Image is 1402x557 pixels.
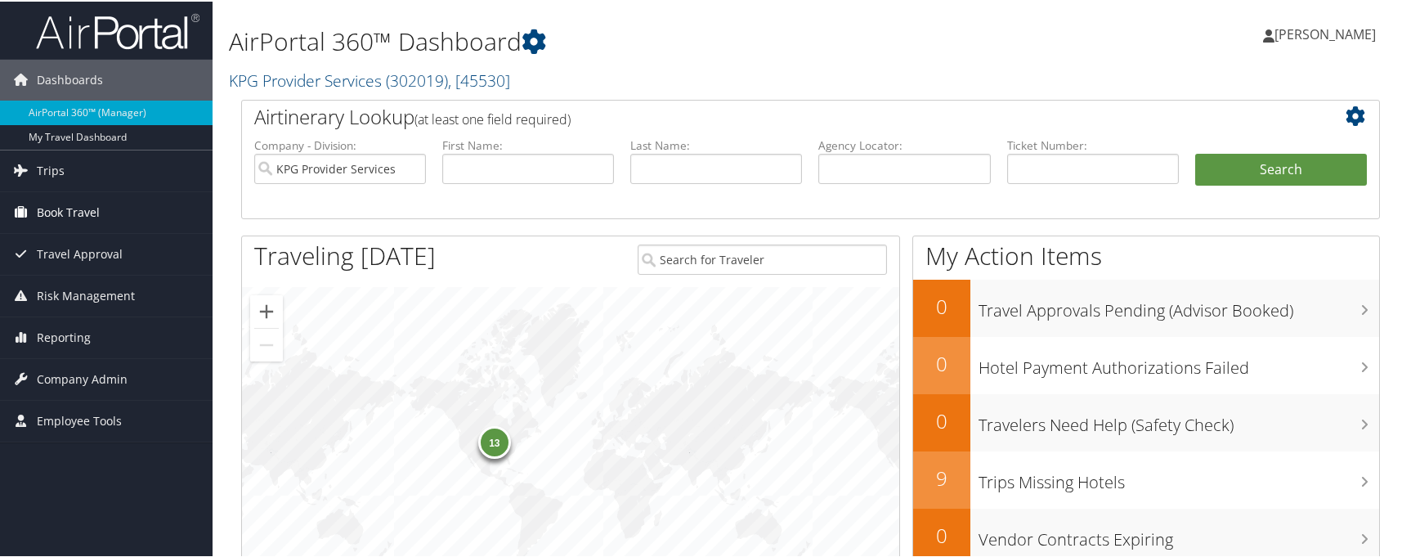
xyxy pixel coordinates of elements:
[414,109,571,127] span: (at least one field required)
[913,393,1379,450] a: 0Travelers Need Help (Safety Check)
[638,243,887,273] input: Search for Traveler
[979,347,1379,378] h3: Hotel Payment Authorizations Failed
[254,237,436,272] h1: Traveling [DATE]
[913,237,1379,272] h1: My Action Items
[478,424,511,457] div: 13
[913,278,1379,335] a: 0Travel Approvals Pending (Advisor Booked)
[36,11,199,49] img: airportal-logo.png
[37,274,135,315] span: Risk Management
[442,136,614,152] label: First Name:
[386,68,448,90] span: ( 302019 )
[1263,8,1392,57] a: [PERSON_NAME]
[37,191,100,231] span: Book Travel
[37,58,103,99] span: Dashboards
[979,290,1379,321] h3: Travel Approvals Pending (Advisor Booked)
[818,136,990,152] label: Agency Locator:
[254,101,1272,129] h2: Airtinerary Lookup
[229,23,1005,57] h1: AirPortal 360™ Dashboard
[913,463,970,491] h2: 9
[979,461,1379,492] h3: Trips Missing Hotels
[37,316,91,357] span: Reporting
[913,335,1379,393] a: 0Hotel Payment Authorizations Failed
[229,68,510,90] a: KPG Provider Services
[37,232,123,273] span: Travel Approval
[913,520,970,548] h2: 0
[37,149,65,190] span: Trips
[37,357,128,398] span: Company Admin
[630,136,802,152] label: Last Name:
[1195,152,1367,185] button: Search
[913,291,970,319] h2: 0
[913,450,1379,507] a: 9Trips Missing Hotels
[1274,24,1376,42] span: [PERSON_NAME]
[254,136,426,152] label: Company - Division:
[250,327,283,360] button: Zoom out
[979,519,1379,550] h3: Vendor Contracts Expiring
[979,404,1379,435] h3: Travelers Need Help (Safety Check)
[250,294,283,326] button: Zoom in
[913,348,970,376] h2: 0
[37,399,122,440] span: Employee Tools
[448,68,510,90] span: , [ 45530 ]
[913,406,970,433] h2: 0
[1007,136,1179,152] label: Ticket Number:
